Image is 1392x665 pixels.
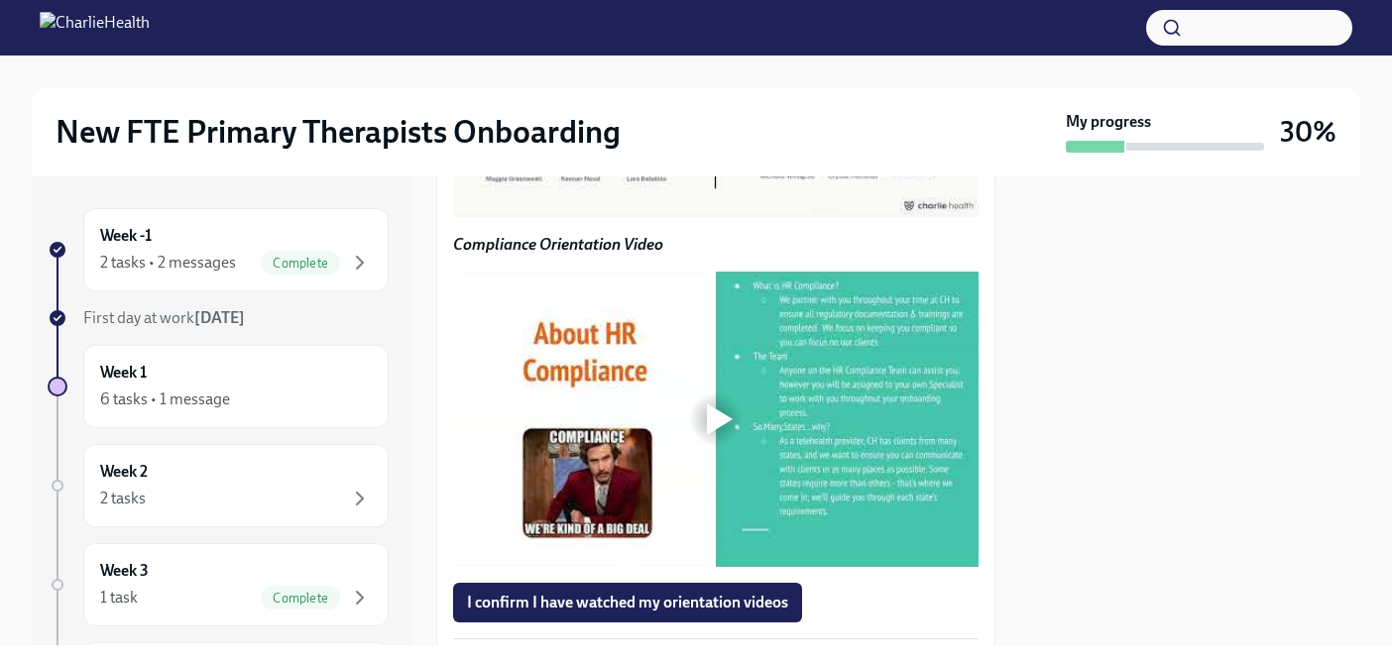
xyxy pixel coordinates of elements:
[453,235,663,254] strong: Compliance Orientation Video
[48,345,389,428] a: Week 16 tasks • 1 message
[467,593,788,612] span: I confirm I have watched my orientation videos
[1280,114,1336,150] h3: 30%
[56,112,621,152] h2: New FTE Primary Therapists Onboarding
[83,308,245,327] span: First day at work
[100,560,149,582] h6: Week 3
[453,583,802,622] button: I confirm I have watched my orientation videos
[48,307,389,329] a: First day at work[DATE]
[100,587,138,609] div: 1 task
[48,543,389,626] a: Week 31 taskComplete
[100,225,152,247] h6: Week -1
[194,308,245,327] strong: [DATE]
[100,461,148,483] h6: Week 2
[40,12,150,44] img: CharlieHealth
[100,362,147,384] h6: Week 1
[100,252,236,274] div: 2 tasks • 2 messages
[48,208,389,291] a: Week -12 tasks • 2 messagesComplete
[100,488,146,509] div: 2 tasks
[261,256,340,271] span: Complete
[48,444,389,527] a: Week 22 tasks
[261,591,340,606] span: Complete
[1066,111,1151,133] strong: My progress
[100,388,230,410] div: 6 tasks • 1 message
